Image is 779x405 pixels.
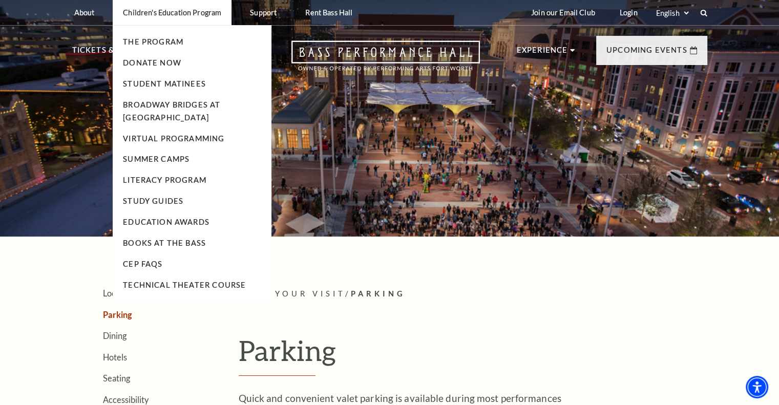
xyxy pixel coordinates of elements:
[654,8,690,18] select: Select:
[103,288,182,298] a: Location & Directions
[103,331,127,340] a: Dining
[123,37,183,46] a: The Program
[123,8,221,17] p: Children's Education Program
[123,79,206,88] a: Student Matinees
[250,8,277,17] p: Support
[123,176,206,184] a: Literacy Program
[123,281,246,289] a: Technical Theater Course
[103,310,132,319] a: Parking
[746,376,768,398] div: Accessibility Menu
[123,260,162,268] a: CEP Faqs
[103,352,127,362] a: Hotels
[123,218,209,226] a: Education Awards
[606,44,687,62] p: Upcoming Events
[239,288,707,301] p: /
[123,100,220,122] a: Broadway Bridges at [GEOGRAPHIC_DATA]
[517,44,568,62] p: Experience
[72,44,149,62] p: Tickets & Events
[239,334,707,376] h1: Parking
[123,155,190,163] a: Summer Camps
[123,134,224,143] a: Virtual Programming
[239,289,345,298] span: Plan Your Visit
[350,289,405,298] span: Parking
[74,8,95,17] p: About
[103,373,130,383] a: Seating
[123,239,206,247] a: Books At The Bass
[305,8,352,17] p: Rent Bass Hall
[103,395,149,404] a: Accessibility
[123,197,183,205] a: Study Guides
[123,58,181,67] a: Donate Now
[255,40,517,81] a: Open this option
